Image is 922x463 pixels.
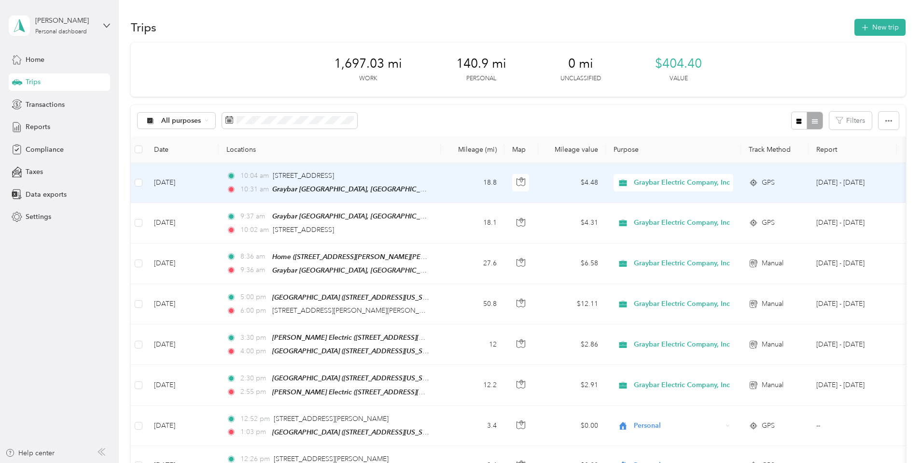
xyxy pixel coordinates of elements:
[240,225,269,235] span: 10:02 am
[240,346,268,357] span: 4:00 pm
[441,284,504,324] td: 50.8
[5,448,55,458] button: Help center
[634,339,730,350] span: Graybar Electric Company, Inc
[829,112,872,130] button: Filters
[240,333,268,343] span: 3:30 pm
[809,163,896,203] td: Sep 1 - 30, 2025
[146,406,219,446] td: [DATE]
[334,56,402,72] span: 1,697.03 mi
[538,284,606,324] td: $12.11
[504,136,538,163] th: Map
[35,29,87,35] div: Personal dashboard
[35,15,96,26] div: [PERSON_NAME]
[146,203,219,243] td: [DATE]
[809,244,896,284] td: Sep 1 - 30, 2025
[273,226,334,234] span: [STREET_ADDRESS]
[762,420,775,431] span: GPS
[26,100,65,110] span: Transactions
[146,244,219,284] td: [DATE]
[441,163,504,203] td: 18.8
[272,388,473,396] span: [PERSON_NAME] Electric ([STREET_ADDRESS][PERSON_NAME])
[26,77,41,87] span: Trips
[634,217,730,228] span: Graybar Electric Company, Inc
[568,56,593,72] span: 0 mi
[441,365,504,405] td: 12.2
[634,258,730,269] span: Graybar Electric Company, Inc
[441,136,504,163] th: Mileage (mi)
[240,427,268,437] span: 1:03 pm
[762,299,783,309] span: Manual
[538,203,606,243] td: $4.31
[240,211,268,222] span: 9:37 am
[670,74,688,83] p: Value
[146,163,219,203] td: [DATE]
[762,217,775,228] span: GPS
[809,324,896,365] td: Sep 1 - 30, 2025
[538,324,606,365] td: $2.86
[240,373,268,384] span: 2:30 pm
[26,189,67,200] span: Data exports
[272,253,467,261] span: Home ([STREET_ADDRESS][PERSON_NAME][PERSON_NAME])
[538,163,606,203] td: $4.48
[272,374,440,382] span: [GEOGRAPHIC_DATA] ([STREET_ADDRESS][US_STATE])
[634,177,730,188] span: Graybar Electric Company, Inc
[240,184,268,195] span: 10:31 am
[272,266,621,275] span: Graybar [GEOGRAPHIC_DATA], [GEOGRAPHIC_DATA] ([GEOGRAPHIC_DATA], [GEOGRAPHIC_DATA], [US_STATE])
[274,415,389,423] span: [STREET_ADDRESS][PERSON_NAME]
[219,136,441,163] th: Locations
[809,284,896,324] td: Sep 1 - 30, 2025
[240,265,268,275] span: 9:36 am
[538,244,606,284] td: $6.58
[272,306,441,315] span: [STREET_ADDRESS][PERSON_NAME][PERSON_NAME]
[240,251,268,262] span: 8:36 am
[146,284,219,324] td: [DATE]
[741,136,809,163] th: Track Method
[26,167,43,177] span: Taxes
[538,406,606,446] td: $0.00
[809,406,896,446] td: --
[456,56,506,72] span: 140.9 mi
[26,145,64,155] span: Compliance
[274,455,389,463] span: [STREET_ADDRESS][PERSON_NAME]
[634,380,730,391] span: Graybar Electric Company, Inc
[272,333,473,342] span: [PERSON_NAME] Electric ([STREET_ADDRESS][PERSON_NAME])
[359,74,377,83] p: Work
[762,177,775,188] span: GPS
[441,324,504,365] td: 12
[131,22,156,32] h1: Trips
[809,365,896,405] td: Sep 1 - 30, 2025
[272,293,440,302] span: [GEOGRAPHIC_DATA] ([STREET_ADDRESS][US_STATE])
[538,365,606,405] td: $2.91
[26,122,50,132] span: Reports
[466,74,496,83] p: Personal
[240,387,268,397] span: 2:55 pm
[146,136,219,163] th: Date
[560,74,601,83] p: Unclassified
[272,185,621,193] span: Graybar [GEOGRAPHIC_DATA], [GEOGRAPHIC_DATA] ([GEOGRAPHIC_DATA], [GEOGRAPHIC_DATA], [US_STATE])
[273,172,334,180] span: [STREET_ADDRESS]
[272,428,440,436] span: [GEOGRAPHIC_DATA] ([STREET_ADDRESS][US_STATE])
[762,258,783,269] span: Manual
[26,55,44,65] span: Home
[161,117,201,124] span: All purposes
[606,136,741,163] th: Purpose
[240,305,268,316] span: 6:00 pm
[441,244,504,284] td: 27.6
[240,414,270,424] span: 12:52 pm
[538,136,606,163] th: Mileage value
[762,380,783,391] span: Manual
[146,324,219,365] td: [DATE]
[240,292,268,303] span: 5:00 pm
[146,365,219,405] td: [DATE]
[854,19,906,36] button: New trip
[272,347,440,355] span: [GEOGRAPHIC_DATA] ([STREET_ADDRESS][US_STATE])
[634,299,730,309] span: Graybar Electric Company, Inc
[441,406,504,446] td: 3.4
[809,203,896,243] td: Sep 1 - 30, 2025
[809,136,896,163] th: Report
[240,171,269,181] span: 10:04 am
[634,420,722,431] span: Personal
[272,212,621,220] span: Graybar [GEOGRAPHIC_DATA], [GEOGRAPHIC_DATA] ([GEOGRAPHIC_DATA], [GEOGRAPHIC_DATA], [US_STATE])
[441,203,504,243] td: 18.1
